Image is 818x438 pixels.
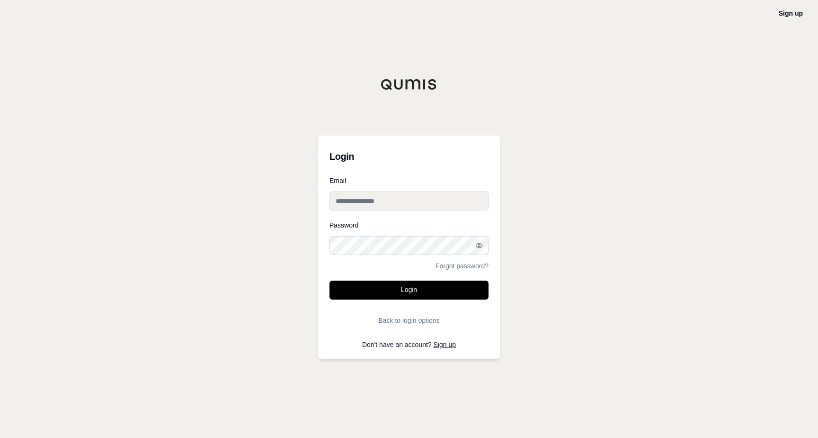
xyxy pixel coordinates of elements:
[329,222,489,228] label: Password
[329,341,489,348] p: Don't have an account?
[329,177,489,184] label: Email
[436,263,489,269] a: Forgot password?
[779,9,803,17] a: Sign up
[329,147,489,166] h3: Login
[329,311,489,330] button: Back to login options
[381,79,437,90] img: Qumis
[434,341,456,348] a: Sign up
[329,281,489,300] button: Login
